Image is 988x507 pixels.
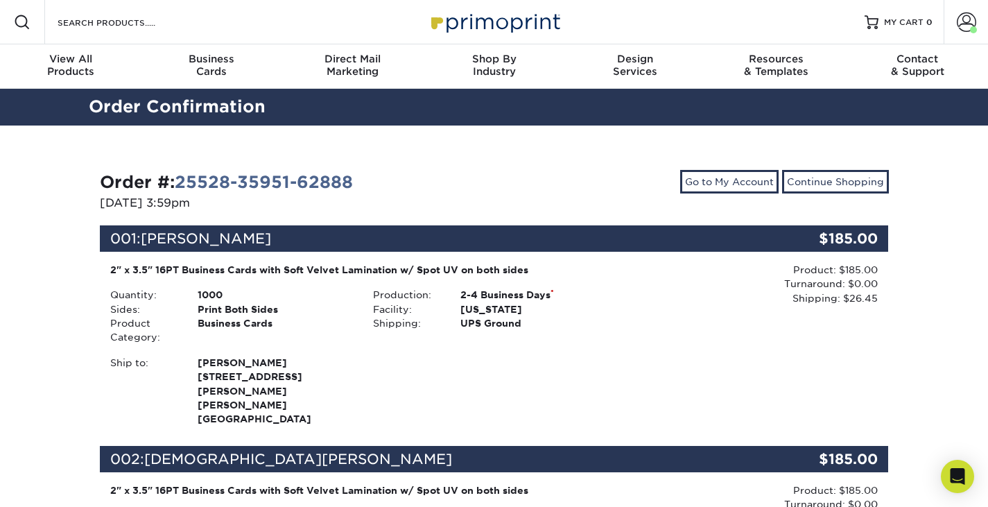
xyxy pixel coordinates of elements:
[424,53,565,65] span: Shop By
[187,288,363,302] div: 1000
[100,172,353,192] strong: Order #:
[144,451,452,467] span: [DEMOGRAPHIC_DATA][PERSON_NAME]
[100,356,187,427] div: Ship to:
[680,170,779,194] a: Go to My Account
[187,316,363,345] div: Business Cards
[100,195,484,212] p: [DATE] 3:59pm
[282,44,424,89] a: Direct MailMarketing
[425,7,564,37] img: Primoprint
[424,53,565,78] div: Industry
[363,302,450,316] div: Facility:
[450,316,625,330] div: UPS Ground
[141,44,283,89] a: BusinessCards
[757,446,889,472] div: $185.00
[100,316,187,345] div: Product Category:
[884,17,924,28] span: MY CART
[926,17,933,27] span: 0
[782,170,889,194] a: Continue Shopping
[56,14,191,31] input: SEARCH PRODUCTS.....
[187,302,363,316] div: Print Both Sides
[198,356,352,370] span: [PERSON_NAME]
[847,53,988,78] div: & Support
[141,53,283,65] span: Business
[198,356,352,425] strong: [GEOGRAPHIC_DATA]
[625,263,878,305] div: Product: $185.00 Turnaround: $0.00 Shipping: $26.45
[100,302,187,316] div: Sides:
[363,288,450,302] div: Production:
[941,460,974,493] div: Open Intercom Messenger
[847,44,988,89] a: Contact& Support
[564,53,706,65] span: Design
[757,225,889,252] div: $185.00
[424,44,565,89] a: Shop ByIndustry
[141,53,283,78] div: Cards
[282,53,424,78] div: Marketing
[78,94,910,120] h2: Order Confirmation
[100,446,757,472] div: 002:
[847,53,988,65] span: Contact
[110,263,616,277] div: 2" x 3.5" 16PT Business Cards with Soft Velvet Lamination w/ Spot UV on both sides
[564,44,706,89] a: DesignServices
[141,230,271,247] span: [PERSON_NAME]
[363,316,450,330] div: Shipping:
[450,302,625,316] div: [US_STATE]
[706,53,847,78] div: & Templates
[100,288,187,302] div: Quantity:
[282,53,424,65] span: Direct Mail
[450,288,625,302] div: 2-4 Business Days
[100,225,757,252] div: 001:
[706,53,847,65] span: Resources
[175,172,353,192] a: 25528-35951-62888
[706,44,847,89] a: Resources& Templates
[564,53,706,78] div: Services
[198,370,352,412] span: [STREET_ADDRESS][PERSON_NAME][PERSON_NAME]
